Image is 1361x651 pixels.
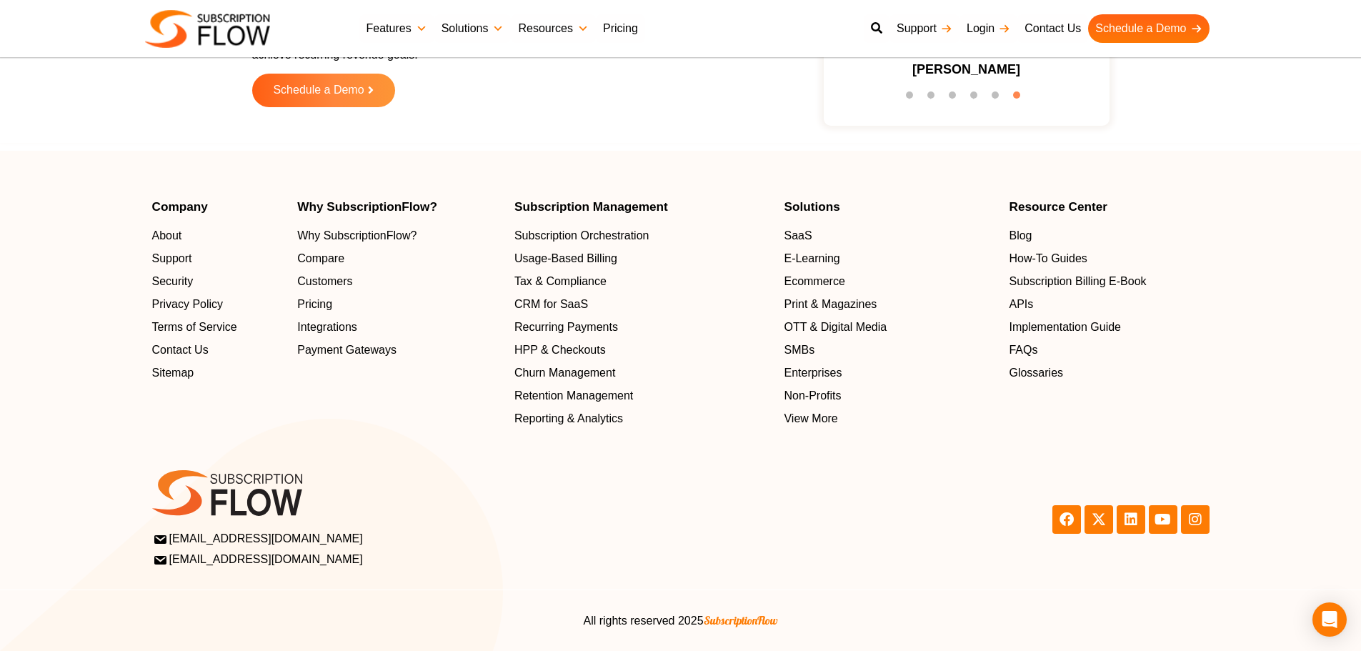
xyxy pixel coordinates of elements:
[704,613,778,627] span: SubscriptionFlow
[1009,297,1033,314] span: APIs
[596,14,645,43] a: Pricing
[152,228,182,245] span: About
[959,14,1017,43] a: Login
[1013,91,1027,106] button: 6 of 6
[1009,251,1087,268] span: How-To Guides
[927,91,942,106] button: 2 of 6
[155,551,677,568] a: [EMAIL_ADDRESS][DOMAIN_NAME]
[155,530,363,547] span: [EMAIL_ADDRESS][DOMAIN_NAME]
[514,297,770,314] a: CRM for SaaS
[152,201,284,213] h4: Company
[1009,251,1209,268] a: How-To Guides
[784,228,812,245] span: SaaS
[784,411,994,428] a: View More
[297,342,397,359] span: Payment Gateways
[297,297,332,314] span: Pricing
[784,297,877,314] span: Print & Magazines
[1009,297,1209,314] a: APIs
[1009,342,1209,359] a: FAQs
[152,297,224,314] span: Privacy Policy
[514,365,615,382] span: Churn Management
[970,91,984,106] button: 4 of 6
[511,14,595,43] a: Resources
[1009,228,1032,245] span: Blog
[297,274,352,291] span: Customers
[514,274,607,291] span: Tax & Compliance
[1009,274,1209,291] a: Subscription Billing E-Book
[514,251,770,268] a: Usage-Based Billing
[514,319,618,337] span: Recurring Payments
[434,14,512,43] a: Solutions
[1009,365,1063,382] span: Glossaries
[152,274,194,291] span: Security
[1009,365,1209,382] a: Glossaries
[297,274,500,291] a: Customers
[1009,342,1037,359] span: FAQs
[514,388,633,405] span: Retention Management
[1009,274,1146,291] span: Subscription Billing E-Book
[252,74,395,107] a: Schedule a Demo
[152,471,302,517] img: SF-logo
[514,411,623,428] span: Reporting & Analytics
[297,319,357,337] span: Integrations
[784,365,994,382] a: Enterprises
[784,274,844,291] span: Ecommerce
[273,84,364,96] span: Schedule a Demo
[514,342,606,359] span: HPP & Checkouts
[152,274,284,291] a: Security
[514,228,770,245] a: Subscription Orchestration
[784,201,994,213] h4: Solutions
[297,251,500,268] a: Compare
[1312,602,1347,637] div: Open Intercom Messenger
[784,274,994,291] a: Ecommerce
[514,201,770,213] h4: Subscription Management
[514,388,770,405] a: Retention Management
[152,228,284,245] a: About
[784,388,841,405] span: Non-Profits
[152,342,284,359] a: Contact Us
[297,228,500,245] a: Why SubscriptionFlow?
[784,388,994,405] a: Non-Profits
[514,228,649,245] span: Subscription Orchestration
[992,91,1006,106] button: 5 of 6
[297,297,500,314] a: Pricing
[784,342,814,359] span: SMBs
[297,251,344,268] span: Compare
[145,10,270,48] img: Subscriptionflow
[152,251,192,268] span: Support
[152,319,237,337] span: Terms of Service
[1009,319,1209,337] a: Implementation Guide
[784,319,994,337] a: OTT & Digital Media
[155,551,363,568] span: [EMAIL_ADDRESS][DOMAIN_NAME]
[1088,14,1209,43] a: Schedule a Demo
[784,342,994,359] a: SMBs
[152,251,284,268] a: Support
[514,274,770,291] a: Tax & Compliance
[889,14,959,43] a: Support
[359,14,434,43] a: Features
[152,365,194,382] span: Sitemap
[514,342,770,359] a: HPP & Checkouts
[297,201,500,213] h4: Why SubscriptionFlow?
[514,319,770,337] a: Recurring Payments
[1017,14,1088,43] a: Contact Us
[784,228,994,245] a: SaaS
[152,319,284,337] a: Terms of Service
[514,297,588,314] span: CRM for SaaS
[784,251,839,268] span: E-Learning
[1009,319,1121,337] span: Implementation Guide
[1009,201,1209,213] h4: Resource Center
[784,251,994,268] a: E-Learning
[906,91,920,106] button: 1 of 6
[784,319,887,337] span: OTT & Digital Media
[514,411,770,428] a: Reporting & Analytics
[152,612,1210,630] center: All rights reserved 2025
[784,365,842,382] span: Enterprises
[912,60,1020,79] h3: [PERSON_NAME]
[152,297,284,314] a: Privacy Policy
[514,365,770,382] a: Churn Management
[784,297,994,314] a: Print & Magazines
[155,530,677,547] a: [EMAIL_ADDRESS][DOMAIN_NAME]
[152,342,209,359] span: Contact Us
[152,365,284,382] a: Sitemap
